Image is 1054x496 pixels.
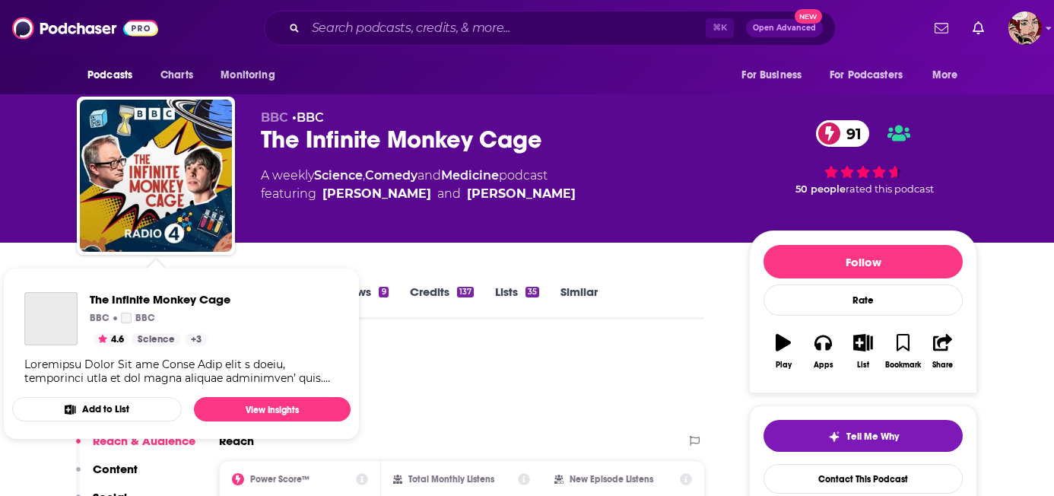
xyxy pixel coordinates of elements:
[570,474,653,485] h2: New Episode Listens
[746,19,823,37] button: Open AdvancedNew
[764,464,963,494] a: Contact This Podcast
[883,324,922,379] button: Bookmark
[560,285,598,320] a: Similar
[322,185,431,203] a: Brian Cox
[741,65,802,86] span: For Business
[525,287,539,297] div: 35
[932,361,953,370] div: Share
[210,61,294,90] button: open menu
[831,120,869,147] span: 91
[441,168,499,183] a: Medicine
[87,65,132,86] span: Podcasts
[379,287,388,297] div: 9
[306,16,706,40] input: Search podcasts, credits, & more...
[160,65,193,86] span: Charts
[749,110,977,205] div: 91 50 peoplerated this podcast
[1008,11,1042,45] button: Show profile menu
[12,397,182,421] button: Add to List
[764,420,963,452] button: tell me why sparkleTell Me Why
[77,61,152,90] button: open menu
[753,24,816,32] span: Open Advanced
[929,15,954,41] a: Show notifications dropdown
[932,65,958,86] span: More
[417,168,441,183] span: and
[803,324,843,379] button: Apps
[261,167,576,203] div: A weekly podcast
[90,312,110,324] p: BBC
[365,168,417,183] a: Comedy
[814,361,833,370] div: Apps
[795,183,846,195] span: 50 people
[12,14,158,43] img: Podchaser - Follow, Share and Rate Podcasts
[80,100,232,252] img: The Infinite Monkey Cage
[93,462,138,476] p: Content
[250,474,310,485] h2: Power Score™
[923,324,963,379] button: Share
[795,9,822,24] span: New
[828,431,840,443] img: tell me why sparkle
[221,65,275,86] span: Monitoring
[261,185,576,203] span: featuring
[135,312,155,324] p: BBC
[437,185,461,203] span: and
[90,292,230,307] a: The Infinite Monkey Cage
[706,18,734,38] span: ⌘ K
[363,168,365,183] span: ,
[1008,11,1042,45] span: Logged in as NBM-Suzi
[408,474,494,485] h2: Total Monthly Listens
[151,61,202,90] a: Charts
[264,11,836,46] div: Search podcasts, credits, & more...
[457,287,474,297] div: 137
[467,185,576,203] a: Robin Ince
[885,361,921,370] div: Bookmark
[846,431,899,443] span: Tell Me Why
[261,110,288,125] span: BBC
[820,61,925,90] button: open menu
[857,361,869,370] div: List
[731,61,821,90] button: open menu
[297,110,324,125] a: BBC
[194,397,351,421] a: View Insights
[94,333,129,345] button: 4.6
[121,312,155,324] a: BBC
[410,285,474,320] a: Credits137
[764,324,803,379] button: Play
[76,462,138,490] button: Content
[776,361,792,370] div: Play
[1008,11,1042,45] img: User Profile
[132,333,181,345] a: Science
[292,110,324,125] span: •
[846,183,934,195] span: rated this podcast
[24,292,78,345] a: The Infinite Monkey Cage
[830,65,903,86] span: For Podcasters
[816,120,869,147] a: 91
[24,358,338,385] div: Loremipsu Dolor Sit ame Conse Adip elit s doeiu, temporinci utla et dol magna aliquae adminimven’...
[922,61,977,90] button: open menu
[764,285,963,316] div: Rate
[967,15,990,41] a: Show notifications dropdown
[314,168,363,183] a: Science
[843,324,883,379] button: List
[495,285,539,320] a: Lists35
[764,245,963,278] button: Follow
[185,333,208,345] a: +3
